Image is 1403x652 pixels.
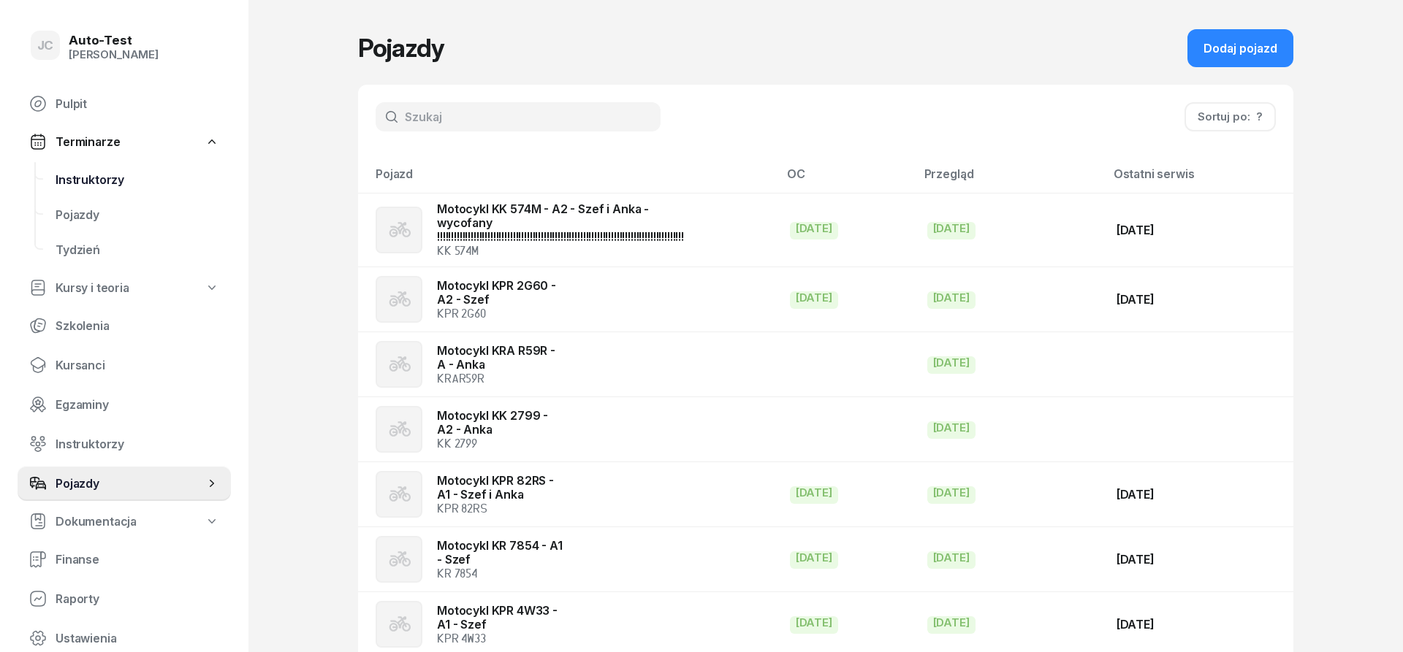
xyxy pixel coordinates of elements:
a: Kursy i teoria [18,272,231,304]
div: [DATE] [1117,293,1282,307]
a: Instruktorzy [18,426,231,461]
a: Motocykl KPR 2G60 - A2 - Szef [437,278,556,307]
a: Motocykl KK 2799 - A2 - Anka [437,408,548,437]
div: KPR 4W33 [437,632,566,645]
th: Przegląd [916,166,1105,193]
span: Finanse [56,553,219,567]
div: ? [1256,110,1263,123]
span: Szkolenia [56,319,219,333]
a: Motocykl KPR 82RS - A1 - Szef i Anka [437,473,554,502]
div: [DATE] [1117,553,1282,567]
span: Kursy i teoria [56,281,129,295]
span: Ustawienia [56,632,219,645]
a: Dokumentacja [18,505,231,537]
div: [DATE] [927,421,976,439]
button: Sortuj po:? [1185,102,1276,131]
a: Pojazdy [44,197,231,232]
div: Auto-Test [69,34,159,47]
th: Ostatni serwis [1105,166,1293,193]
div: [DATE] [1117,488,1282,502]
a: Pojazdy [18,466,231,501]
span: Dokumentacja [56,515,137,529]
a: Instruktorzy [44,162,231,197]
a: Szkolenia [18,308,231,343]
div: [DATE] [790,551,838,569]
span: Pulpit [56,97,219,111]
span: Tydzień [56,243,219,257]
span: Kursanci [56,358,219,372]
div: [PERSON_NAME] [69,48,159,61]
div: [DATE] [927,291,976,309]
span: Pojazdy [56,477,205,491]
a: Tydzień [44,232,231,267]
th: Pojazd [358,166,778,193]
div: [DATE] [927,551,976,569]
a: Motocykl KR 7854 - A1 - Szef [437,538,563,567]
input: Szukaj [376,102,661,131]
span: Instruktorzy [56,437,219,451]
span: Instruktorzy [56,173,219,187]
div: [DATE] [927,616,976,634]
span: JC [37,39,54,52]
div: [DATE] [927,222,976,239]
span: Pojazdy [56,208,219,222]
a: Motocykl KK 574M - A2 - Szef i Anka - wycofany !!!!!!!!!!!!!!!!!!!!!!!!!!!!!!!!!!!!!!!!!!!!!!!!!!... [437,202,684,244]
button: Dodaj pojazd [1187,29,1293,67]
div: KK 2799 [437,437,566,450]
div: KPR 82RS [437,502,566,515]
a: Finanse [18,542,231,577]
a: Raporty [18,581,231,616]
div: [DATE] [790,616,838,634]
a: Motocykl KPR 4W33 - A1 - Szef [437,603,558,632]
div: KPR 2G60 [437,307,566,321]
th: OC [778,166,916,193]
div: [DATE] [790,222,838,239]
span: Terminarze [56,135,120,149]
div: [DATE] [790,291,838,309]
div: KK 574M [437,244,684,258]
a: Pulpit [18,86,231,121]
span: Raporty [56,592,219,606]
a: Motocykl KRA R59R - A - Anka [437,343,555,372]
div: [DATE] [790,486,838,504]
div: [DATE] [927,486,976,504]
div: [DATE] [1117,618,1282,632]
a: Kursanci [18,348,231,383]
div: [DATE] [927,356,976,374]
div: KRAR59R [437,372,566,386]
span: Egzaminy [56,398,219,412]
div: [DATE] [1117,223,1282,237]
div: Dodaj pojazd [1204,42,1277,55]
div: KR 7854 [437,567,566,580]
a: Egzaminy [18,387,231,422]
a: Terminarze [18,126,231,158]
h1: Pojazdy [358,35,444,61]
